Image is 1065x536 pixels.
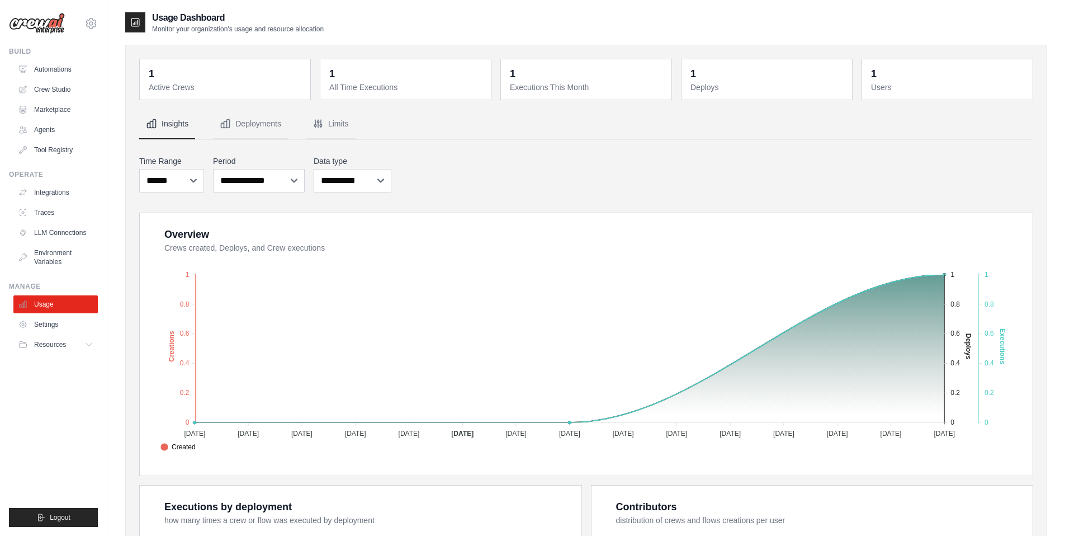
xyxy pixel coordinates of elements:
[881,430,902,438] tspan: [DATE]
[950,419,954,426] tspan: 0
[9,508,98,527] button: Logout
[329,66,335,82] div: 1
[139,109,1033,139] nav: Tabs
[13,101,98,119] a: Marketplace
[984,359,994,367] tspan: 0.4
[213,109,288,139] button: Deployments
[13,204,98,222] a: Traces
[139,156,204,167] label: Time Range
[238,430,259,438] tspan: [DATE]
[964,333,972,360] text: Deploys
[773,430,794,438] tspan: [DATE]
[186,271,190,279] tspan: 1
[164,242,1019,253] dt: Crews created, Deploys, and Crew executions
[168,331,176,362] text: Creations
[950,300,960,308] tspan: 0.8
[720,430,741,438] tspan: [DATE]
[180,330,190,337] tspan: 0.6
[13,244,98,271] a: Environment Variables
[329,82,484,93] dt: All Time Executions
[998,328,1006,364] text: Executions
[13,295,98,313] a: Usage
[13,316,98,333] a: Settings
[291,430,313,438] tspan: [DATE]
[613,430,634,438] tspan: [DATE]
[871,82,1026,93] dt: Users
[871,66,877,82] div: 1
[984,419,988,426] tspan: 0
[984,389,994,397] tspan: 0.2
[149,82,304,93] dt: Active Crews
[13,184,98,201] a: Integrations
[152,11,324,25] h2: Usage Dashboard
[9,170,98,179] div: Operate
[152,25,324,34] p: Monitor your organization's usage and resource allocation
[180,359,190,367] tspan: 0.4
[164,227,209,242] div: Overview
[9,47,98,56] div: Build
[345,430,366,438] tspan: [DATE]
[186,419,190,426] tspan: 0
[984,300,994,308] tspan: 0.8
[164,499,292,515] div: Executions by deployment
[13,336,98,354] button: Resources
[559,430,580,438] tspan: [DATE]
[164,515,568,526] dt: how many times a crew or flow was executed by deployment
[9,13,65,34] img: Logo
[149,66,154,82] div: 1
[9,282,98,291] div: Manage
[616,499,677,515] div: Contributors
[950,359,960,367] tspan: 0.4
[13,60,98,78] a: Automations
[451,430,474,438] tspan: [DATE]
[213,156,305,167] label: Period
[13,81,98,98] a: Crew Studio
[984,330,994,337] tspan: 0.6
[180,389,190,397] tspan: 0.2
[13,224,98,242] a: LLM Connections
[139,109,195,139] button: Insights
[950,389,960,397] tspan: 0.2
[399,430,420,438] tspan: [DATE]
[510,66,515,82] div: 1
[690,82,845,93] dt: Deploys
[505,430,527,438] tspan: [DATE]
[666,430,687,438] tspan: [DATE]
[13,121,98,139] a: Agents
[984,271,988,279] tspan: 1
[690,66,696,82] div: 1
[950,330,960,337] tspan: 0.6
[34,340,66,349] span: Resources
[306,109,356,139] button: Limits
[180,300,190,308] tspan: 0.8
[950,271,954,279] tspan: 1
[827,430,848,438] tspan: [DATE]
[934,430,955,438] tspan: [DATE]
[184,430,205,438] tspan: [DATE]
[50,513,70,522] span: Logout
[13,141,98,159] a: Tool Registry
[616,515,1020,526] dt: distribution of crews and flows creations per user
[314,156,391,167] label: Data type
[160,442,196,452] span: Created
[510,82,665,93] dt: Executions This Month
